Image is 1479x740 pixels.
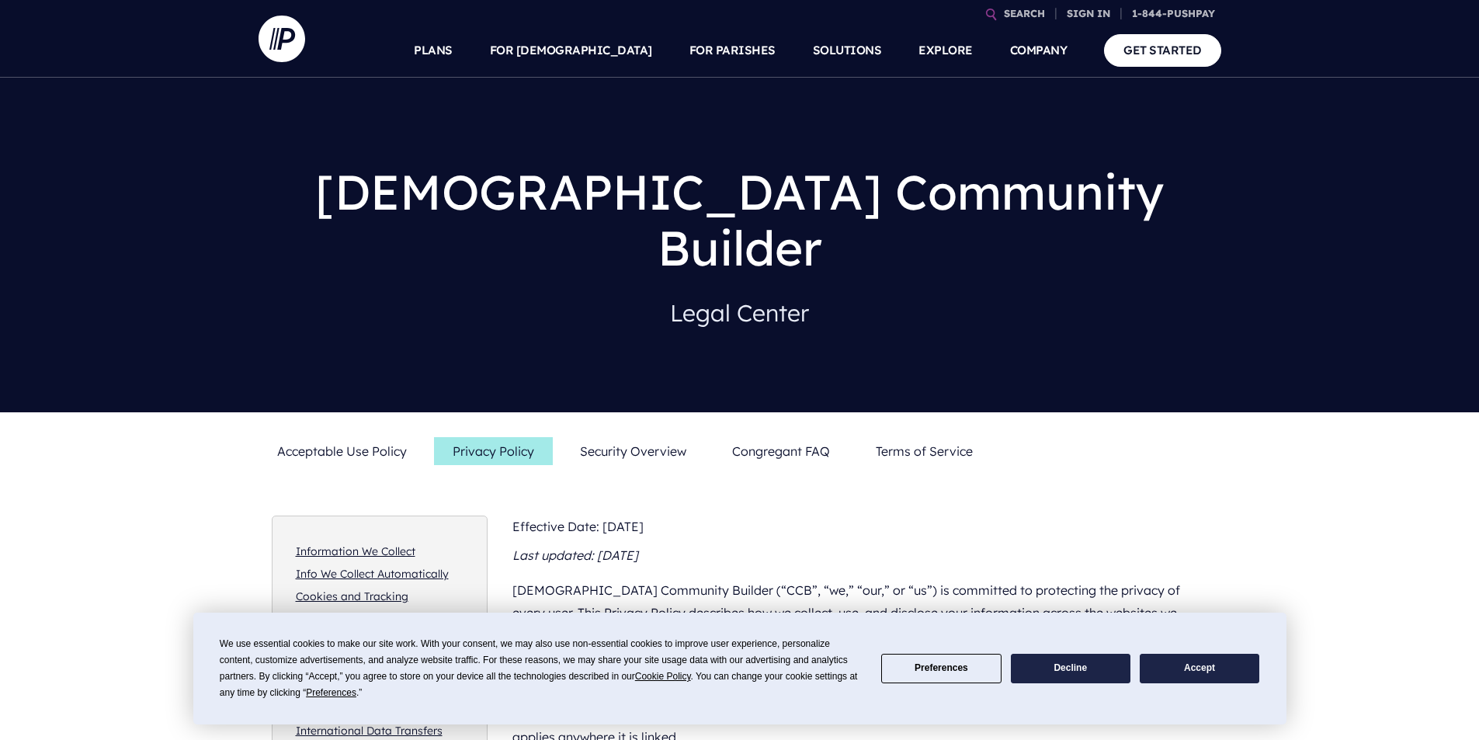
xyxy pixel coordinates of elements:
[296,724,443,738] a: International Data Transfers
[512,573,1210,652] p: [DEMOGRAPHIC_DATA] Community Builder (“CCB”, “we,” “our,” or “us”) is committed to protecting the...
[271,288,1209,338] h4: Legal Center
[490,23,652,78] a: FOR [DEMOGRAPHIC_DATA]
[1140,654,1259,684] button: Accept
[876,443,973,459] span: Terms of Service
[453,443,534,459] span: Privacy Policy
[635,671,691,682] span: Cookie Policy
[306,687,356,698] span: Preferences
[689,23,776,78] a: FOR PARISHES
[220,636,863,701] div: We use essential cookies to make our site work. With your consent, we may also use non-essential ...
[296,544,415,558] a: Information We Collect
[918,23,973,78] a: EXPLORE
[296,589,408,626] a: Cookies and Tracking Technology
[512,516,1210,538] div: Effective Date: [DATE]
[1010,23,1068,78] a: COMPANY
[193,613,1286,724] div: Cookie Consent Prompt
[414,23,453,78] a: PLANS
[512,547,638,563] em: Last updated: [DATE]
[813,23,882,78] a: SOLUTIONS
[1011,654,1130,684] button: Decline
[1104,34,1221,66] a: GET STARTED
[296,567,449,581] a: Info We Collect Automatically
[732,443,830,459] span: Congregant FAQ
[881,654,1001,684] button: Preferences
[580,443,686,459] span: Security Overview
[271,151,1209,288] h1: [DEMOGRAPHIC_DATA] Community Builder
[277,443,407,459] span: Acceptable Use Policy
